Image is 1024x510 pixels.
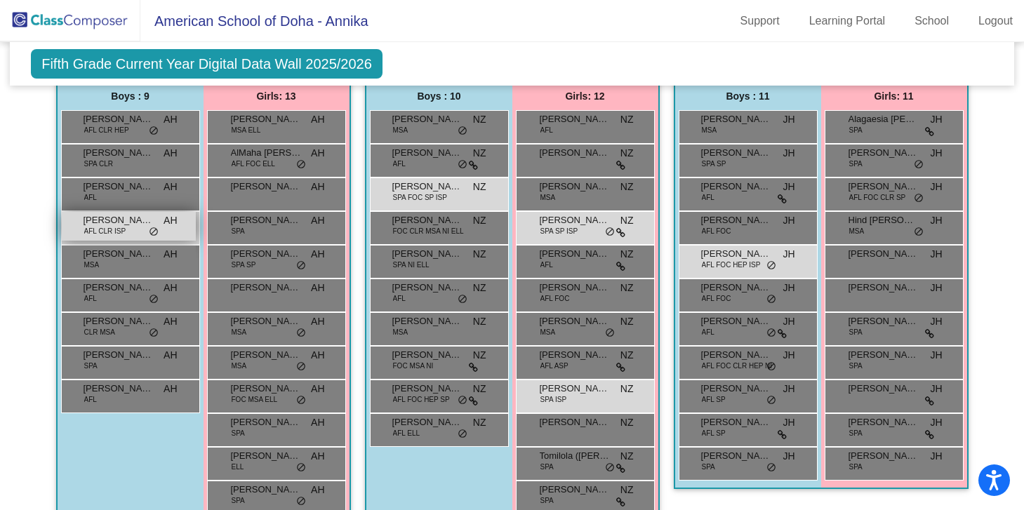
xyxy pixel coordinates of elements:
span: [PERSON_NAME] [231,382,301,396]
span: NZ [473,314,486,329]
span: AFL FOC HEP ISP [702,260,761,270]
span: [PERSON_NAME] [392,213,463,227]
span: JH [930,146,942,161]
span: SPA [849,327,863,337]
span: do_not_disturb_alt [149,294,159,305]
span: JH [783,247,794,262]
span: SPA [232,495,245,506]
span: [PERSON_NAME] [392,382,463,396]
span: Fifth Grade Current Year Digital Data Wall 2025/2026 [31,49,383,79]
span: do_not_disturb_alt [766,462,776,474]
span: American School of Doha - Annika [140,10,368,32]
span: NZ [473,281,486,295]
span: SPA [232,226,245,236]
span: [PERSON_NAME] [701,112,771,126]
div: Boys : 11 [675,82,821,110]
span: [PERSON_NAME] [231,180,301,194]
span: [PERSON_NAME] [540,483,610,497]
span: [PERSON_NAME] [84,146,154,160]
div: Boys : 10 [366,82,512,110]
span: AFL ELL [393,428,420,438]
span: NZ [620,180,634,194]
span: AFL [393,293,406,304]
span: AFL ASP [540,361,568,371]
span: [PERSON_NAME] [701,281,771,295]
span: NZ [620,449,634,464]
span: [PERSON_NAME] [231,112,301,126]
span: [PERSON_NAME] [231,281,301,295]
span: NZ [620,382,634,396]
span: SPA [849,361,863,371]
span: [PERSON_NAME] [849,146,919,160]
span: SPA [849,159,863,169]
span: AH [311,348,324,363]
span: AFL [540,125,553,135]
span: Tomilola ([PERSON_NAME] [540,449,610,463]
span: [PERSON_NAME] [540,314,610,328]
span: MSA [849,226,865,236]
span: JH [930,314,942,329]
span: AFL [393,159,406,169]
span: [PERSON_NAME] El [PERSON_NAME] [701,180,771,194]
span: do_not_disturb_alt [605,328,615,339]
span: AH [311,449,324,464]
span: FOC CLR MSA NI ELL [393,226,464,236]
span: JH [930,112,942,127]
span: do_not_disturb_alt [766,260,776,271]
span: AFL [84,394,97,405]
span: AH [311,314,324,329]
span: [PERSON_NAME] [392,112,463,126]
a: School [903,10,960,32]
span: AFL [84,192,97,203]
span: [PERSON_NAME] [392,314,463,328]
span: JH [783,281,794,295]
span: [PERSON_NAME] [84,281,154,295]
span: CLR MSA [84,327,115,337]
span: do_not_disturb_alt [458,429,467,440]
span: [PERSON_NAME] [PERSON_NAME] [84,213,154,227]
span: do_not_disturb_alt [149,328,159,339]
span: do_not_disturb_alt [605,227,615,238]
span: [PERSON_NAME] [701,213,771,227]
span: AH [311,281,324,295]
span: [PERSON_NAME] [392,415,463,429]
span: [PERSON_NAME] [849,449,919,463]
span: AFL FOC [702,226,731,236]
span: AH [311,415,324,430]
span: [PERSON_NAME] [540,213,610,227]
span: MSA [393,125,408,135]
span: NZ [620,112,634,127]
span: SPA [540,495,554,506]
div: Girls: 13 [204,82,350,110]
span: [PERSON_NAME] [PERSON_NAME] [540,415,610,429]
span: ELL [232,462,244,472]
span: NZ [620,483,634,497]
span: NZ [473,382,486,396]
span: Hind [PERSON_NAME] [849,213,919,227]
span: [PERSON_NAME] [849,247,919,261]
span: AFL [540,260,553,270]
div: Girls: 11 [821,82,967,110]
span: AFL [702,192,714,203]
span: AH [164,314,177,329]
span: [PERSON_NAME] [849,281,919,295]
span: AH [164,213,177,228]
span: JH [783,180,794,194]
span: [PERSON_NAME] [849,314,919,328]
span: JH [930,382,942,396]
span: AH [311,146,324,161]
span: [PERSON_NAME] [701,247,771,261]
span: do_not_disturb_alt [458,126,467,137]
span: AH [164,382,177,396]
span: [PERSON_NAME] [540,247,610,261]
span: [PERSON_NAME] [231,483,301,497]
span: [PERSON_NAME] [84,112,154,126]
span: [PERSON_NAME] [701,314,771,328]
a: Learning Portal [798,10,897,32]
span: MSA [84,260,100,270]
span: NZ [473,180,486,194]
span: do_not_disturb_alt [766,395,776,406]
span: JH [783,314,794,329]
span: [PERSON_NAME] [231,247,301,261]
span: [PERSON_NAME] [540,112,610,126]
